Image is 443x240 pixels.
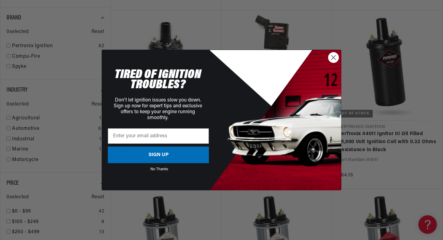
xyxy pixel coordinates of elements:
[328,52,339,63] button: Close dialog
[115,68,201,92] span: TIRED OF IGNITION TROUBLES?
[114,98,202,121] span: Don't let ignition issues slow you down. Sign up now for expert tips and exclusive offers to keep...
[110,168,209,169] button: No Thanks
[108,128,209,144] input: Enter your email address
[108,147,209,163] button: SIGN UP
